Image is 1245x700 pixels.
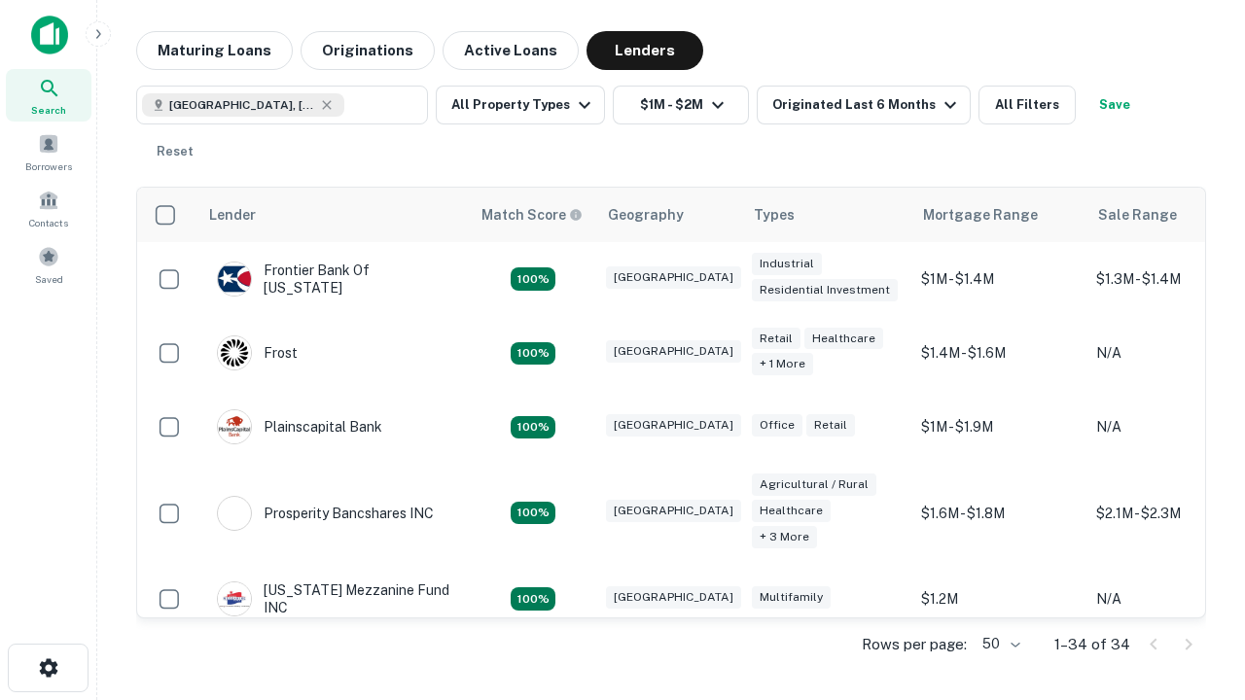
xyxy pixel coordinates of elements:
div: Mortgage Range [923,203,1038,227]
div: Plainscapital Bank [217,409,382,444]
button: All Property Types [436,86,605,124]
button: Save your search to get updates of matches that match your search criteria. [1084,86,1146,124]
a: Contacts [6,182,91,234]
span: Contacts [29,215,68,230]
span: Search [31,102,66,118]
button: Maturing Loans [136,31,293,70]
div: Types [754,203,795,227]
div: Originated Last 6 Months [772,93,962,117]
a: Saved [6,238,91,291]
img: picture [218,497,251,530]
div: Matching Properties: 4, hasApolloMatch: undefined [511,342,555,366]
span: Borrowers [25,158,72,174]
button: Active Loans [443,31,579,70]
button: Reset [144,132,206,171]
button: $1M - $2M [613,86,749,124]
div: + 1 more [752,353,813,375]
img: picture [218,336,251,369]
a: Borrowers [6,125,91,178]
span: Saved [35,271,63,287]
th: Geography [596,188,742,242]
div: Healthcare [804,328,883,350]
div: Frost [217,335,298,370]
button: All Filters [978,86,1076,124]
div: Matching Properties: 4, hasApolloMatch: undefined [511,267,555,291]
div: [GEOGRAPHIC_DATA] [606,500,741,522]
div: [US_STATE] Mezzanine Fund INC [217,581,450,616]
h6: Match Score [481,204,579,226]
button: Lenders [587,31,703,70]
td: $1.6M - $1.8M [911,464,1086,562]
div: 50 [975,630,1023,658]
div: Agricultural / Rural [752,473,876,496]
td: $1.4M - $1.6M [911,316,1086,390]
img: picture [218,262,251,296]
td: $1M - $1.4M [911,242,1086,316]
div: [GEOGRAPHIC_DATA] [606,414,741,437]
th: Mortgage Range [911,188,1086,242]
div: Matching Properties: 4, hasApolloMatch: undefined [511,416,555,439]
span: [GEOGRAPHIC_DATA], [GEOGRAPHIC_DATA], [GEOGRAPHIC_DATA] [169,96,315,114]
div: Prosperity Bancshares INC [217,496,434,531]
p: 1–34 of 34 [1054,633,1130,656]
div: Industrial [752,253,822,275]
div: + 3 more [752,526,817,548]
div: Residential Investment [752,279,898,301]
a: Search [6,69,91,122]
div: Multifamily [752,586,831,609]
button: Originated Last 6 Months [757,86,971,124]
td: $1.2M [911,562,1086,636]
button: Originations [301,31,435,70]
img: capitalize-icon.png [31,16,68,54]
div: Matching Properties: 6, hasApolloMatch: undefined [511,502,555,525]
iframe: Chat Widget [1148,482,1245,576]
div: Healthcare [752,500,831,522]
div: [GEOGRAPHIC_DATA] [606,586,741,609]
img: picture [218,410,251,443]
div: Office [752,414,802,437]
th: Capitalize uses an advanced AI algorithm to match your search with the best lender. The match sco... [470,188,596,242]
div: [GEOGRAPHIC_DATA] [606,340,741,363]
div: [GEOGRAPHIC_DATA] [606,266,741,289]
th: Lender [197,188,470,242]
p: Rows per page: [862,633,967,656]
div: Retail [752,328,800,350]
div: Capitalize uses an advanced AI algorithm to match your search with the best lender. The match sco... [481,204,583,226]
td: $1M - $1.9M [911,390,1086,464]
div: Matching Properties: 5, hasApolloMatch: undefined [511,587,555,611]
th: Types [742,188,911,242]
div: Frontier Bank Of [US_STATE] [217,262,450,297]
div: Sale Range [1098,203,1177,227]
img: picture [218,582,251,615]
div: Geography [608,203,684,227]
div: Lender [209,203,256,227]
div: Retail [806,414,855,437]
